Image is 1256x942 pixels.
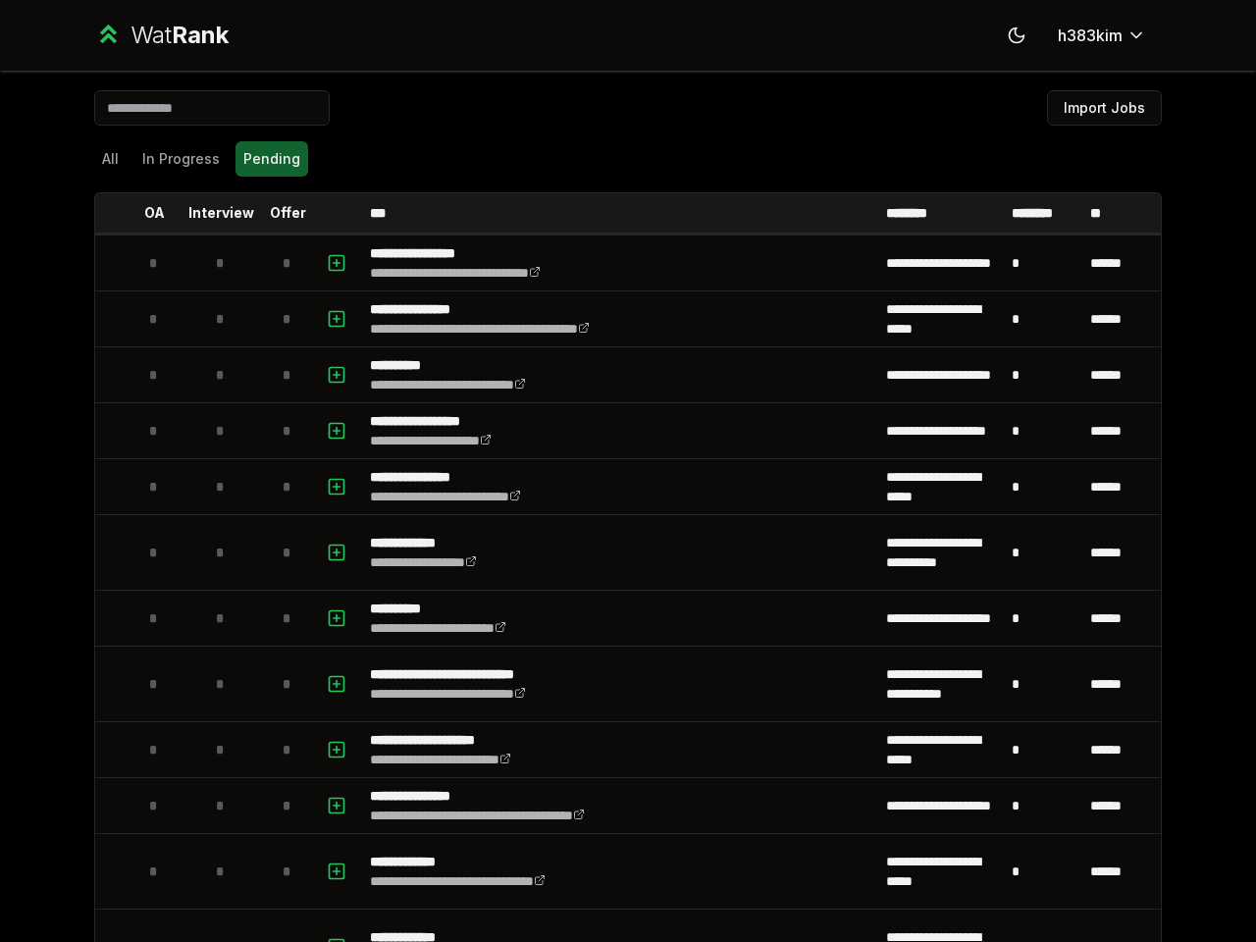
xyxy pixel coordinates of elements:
span: Rank [172,21,229,49]
span: h383kim [1058,24,1123,47]
button: Pending [235,141,308,177]
p: Interview [188,203,254,223]
button: All [94,141,127,177]
button: Import Jobs [1047,90,1162,126]
button: h383kim [1042,18,1162,53]
button: In Progress [134,141,228,177]
a: WatRank [94,20,229,51]
div: Wat [131,20,229,51]
p: Offer [270,203,306,223]
p: OA [144,203,165,223]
